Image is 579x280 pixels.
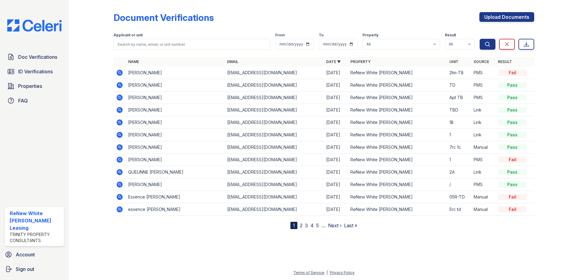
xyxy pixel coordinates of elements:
[330,270,355,275] a: Privacy Policy
[348,178,447,191] td: ReNew White [PERSON_NAME]
[324,154,348,166] td: [DATE]
[498,82,527,88] div: Pass
[126,67,225,79] td: [PERSON_NAME]
[324,116,348,129] td: [DATE]
[324,129,348,141] td: [DATE]
[5,80,64,92] a: Properties
[498,119,527,125] div: Pass
[324,203,348,216] td: [DATE]
[324,79,348,92] td: [DATE]
[225,166,324,178] td: [EMAIL_ADDRESS][DOMAIN_NAME]
[498,194,527,200] div: Fail
[227,59,238,64] a: Email
[225,203,324,216] td: [EMAIL_ADDRESS][DOMAIN_NAME]
[498,169,527,175] div: Pass
[471,178,495,191] td: PMS
[2,263,66,275] a: Sign out
[225,129,324,141] td: [EMAIL_ADDRESS][DOMAIN_NAME]
[126,203,225,216] td: essence [PERSON_NAME]
[447,129,471,141] td: 1
[128,59,139,64] a: Name
[326,270,328,275] div: |
[447,166,471,178] td: 2A
[362,33,379,38] label: Property
[447,67,471,79] td: 2tm-TB
[328,222,342,228] a: Next ›
[348,79,447,92] td: ReNew White [PERSON_NAME]
[324,104,348,116] td: [DATE]
[348,141,447,154] td: ReNew White [PERSON_NAME]
[290,222,297,229] div: 1
[225,104,324,116] td: [EMAIL_ADDRESS][DOMAIN_NAME]
[447,79,471,92] td: TD
[344,222,357,228] a: Last »
[445,33,456,38] label: Result
[471,129,495,141] td: Link
[348,129,447,141] td: ReNew White [PERSON_NAME]
[5,65,64,78] a: ID Verifications
[225,154,324,166] td: [EMAIL_ADDRESS][DOMAIN_NAME]
[498,70,527,76] div: Fail
[18,53,57,61] span: Doc Verifications
[18,68,53,75] span: ID Verifications
[348,154,447,166] td: ReNew White [PERSON_NAME]
[348,203,447,216] td: ReNew White [PERSON_NAME]
[126,166,225,178] td: QUELINNE [PERSON_NAME]
[324,191,348,203] td: [DATE]
[225,92,324,104] td: [EMAIL_ADDRESS][DOMAIN_NAME]
[498,144,527,150] div: Pass
[225,116,324,129] td: [EMAIL_ADDRESS][DOMAIN_NAME]
[447,191,471,203] td: 05R-TD
[471,92,495,104] td: PMS
[18,82,42,90] span: Properties
[324,141,348,154] td: [DATE]
[324,166,348,178] td: [DATE]
[447,104,471,116] td: TBD
[447,178,471,191] td: /
[225,191,324,203] td: [EMAIL_ADDRESS][DOMAIN_NAME]
[498,107,527,113] div: Pass
[324,92,348,104] td: [DATE]
[498,132,527,138] div: Pass
[471,166,495,178] td: Link
[16,265,34,273] span: Sign out
[225,67,324,79] td: [EMAIL_ADDRESS][DOMAIN_NAME]
[348,67,447,79] td: ReNew White [PERSON_NAME]
[447,92,471,104] td: Apt TB
[324,67,348,79] td: [DATE]
[293,270,324,275] a: Terms of Service
[449,59,458,64] a: Unit
[471,154,495,166] td: PMS
[126,79,225,92] td: [PERSON_NAME]
[447,116,471,129] td: 1B
[225,79,324,92] td: [EMAIL_ADDRESS][DOMAIN_NAME]
[498,182,527,188] div: Pass
[447,203,471,216] td: 5rc td
[2,248,66,261] a: Account
[321,222,326,229] span: …
[18,97,28,104] span: FAQ
[300,222,303,228] a: 2
[310,222,314,228] a: 4
[10,232,61,244] div: Trinity Property Consultants
[498,59,512,64] a: Result
[114,12,214,23] div: Document Verifications
[479,12,534,22] a: Upload Documents
[114,39,270,50] input: Search by name, email, or unit number
[471,116,495,129] td: Link
[498,206,527,212] div: Fail
[126,129,225,141] td: [PERSON_NAME]
[10,210,61,232] div: ReNew White [PERSON_NAME] Leasing
[126,178,225,191] td: [PERSON_NAME]
[348,116,447,129] td: ReNew White [PERSON_NAME]
[126,92,225,104] td: [PERSON_NAME]
[5,95,64,107] a: FAQ
[474,59,489,64] a: Source
[225,178,324,191] td: [EMAIL_ADDRESS][DOMAIN_NAME]
[471,79,495,92] td: PMS
[326,59,341,64] a: Date ▼
[498,157,527,163] div: Fail
[324,178,348,191] td: [DATE]
[126,191,225,203] td: Essence [PERSON_NAME]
